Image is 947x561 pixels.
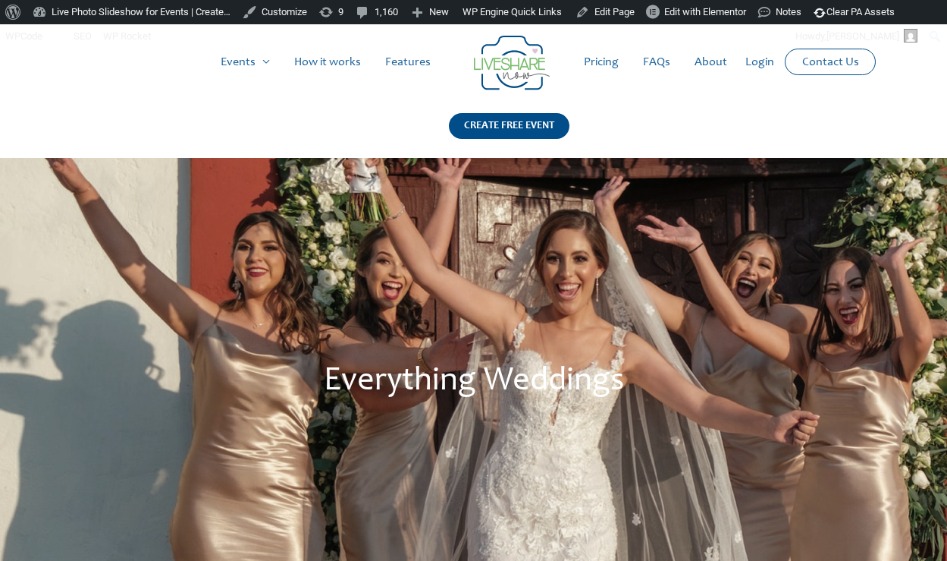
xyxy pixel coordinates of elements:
a: Pricing [572,38,631,87]
a: Features [373,38,443,87]
a: FAQs [631,38,682,87]
span: Everything Weddings [324,365,624,399]
a: Login [733,38,786,87]
a: How it works [282,38,373,87]
a: Howdy, [790,24,923,49]
a: Contact Us [790,49,871,74]
img: LiveShare logo - Capture & Share Event Memories [474,36,550,90]
span: [PERSON_NAME] [826,30,899,42]
a: CREATE FREE EVENT [449,113,569,158]
a: WP Rocket [98,24,157,49]
nav: Site Navigation [27,38,920,87]
a: About [682,38,739,87]
div: CREATE FREE EVENT [449,113,569,139]
a: Events [209,38,282,87]
span: SEO [74,30,92,42]
span: Edit with Elementor [664,6,746,17]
